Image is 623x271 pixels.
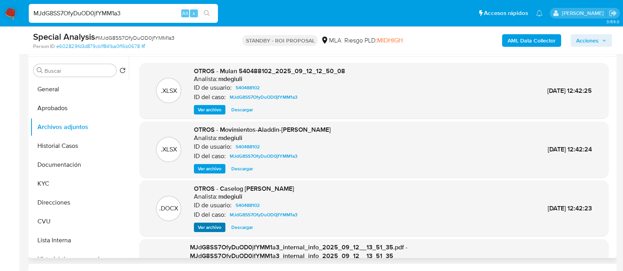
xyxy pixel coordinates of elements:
button: Historial de conversaciones [30,250,129,269]
span: MJdG8SS7OfyDuOD0jfYMM1a3 [230,92,298,102]
a: MJdG8SS7OfyDuOD0jfYMM1a3 [227,210,301,219]
span: 540488102 [236,201,260,210]
span: [DATE] 12:42:25 [547,86,592,95]
span: Ver archivo [198,106,221,114]
span: MJdG8SS7OfyDuOD0jfYMM1a3_internal_info_2025_09_12__13_51_35.pdf - MJdG8SS7OfyDuOD0jfYMM1a3_intern... [190,243,407,260]
div: MLA [321,36,341,45]
h6: mdegiuli [218,193,242,201]
span: Accesos rápidos [484,9,528,17]
p: Analista: [194,75,218,83]
button: Archivos adjuntos [30,118,129,136]
button: Ver archivo [194,223,225,232]
span: OTROS - Mulan 540488102_2025_09_12_12_50_08 [194,66,345,76]
a: Notificaciones [536,10,543,17]
a: e602829fd3d879cb1f841ba0f16b0678 [56,43,145,50]
p: ID del caso: [194,93,226,101]
a: 540488102 [232,83,263,92]
p: martin.degiuli@mercadolibre.com [562,9,606,17]
span: Ver archivo [198,223,221,231]
button: Documentación [30,155,129,174]
button: Ver archivo [194,105,225,114]
p: .XLSX [161,87,177,95]
button: Acciones [571,34,612,47]
span: Descargar [231,165,253,173]
button: Descargar [227,105,257,114]
button: Descargar [227,223,257,232]
a: 540488102 [232,142,263,151]
p: ID del caso: [194,211,226,219]
button: Volver al orden por defecto [119,67,126,76]
p: ID de usuario: [194,84,232,92]
p: STANDBY - ROI PROPOSAL [242,35,318,46]
b: Special Analysis [33,30,95,43]
a: Salir [609,9,617,17]
span: Ver archivo [198,165,221,173]
button: Descargar [227,164,257,173]
p: ID de usuario: [194,201,232,209]
p: .DOCX [159,204,178,213]
button: KYC [30,174,129,193]
button: General [30,80,129,99]
span: MJdG8SS7OfyDuOD0jfYMM1a3 [230,151,298,161]
button: AML Data Collector [502,34,561,47]
p: Analista: [194,193,218,201]
span: 540488102 [236,142,260,151]
button: CVU [30,212,129,231]
span: # MJdG8SS7OfyDuOD0jfYMM1a3 [95,34,175,42]
span: 540488102 [236,83,260,92]
h6: mdegiuli [218,75,242,83]
span: Alt [182,9,188,17]
span: Acciones [576,34,599,47]
button: Lista Interna [30,231,129,250]
span: Descargar [231,106,253,114]
button: Ver archivo [194,164,225,173]
button: search-icon [199,8,215,19]
span: OTROS - Movimientos-Aladdin-[PERSON_NAME] [194,125,331,134]
button: Historial Casos [30,136,129,155]
span: MJdG8SS7OfyDuOD0jfYMM1a3 [230,210,298,219]
button: Aprobados [30,99,129,118]
span: MIDHIGH [377,36,402,45]
p: .XLSX [161,145,177,154]
b: Person ID [33,43,55,50]
p: ID de usuario: [194,143,232,151]
p: ID del caso: [194,152,226,160]
a: MJdG8SS7OfyDuOD0jfYMM1a3 [227,151,301,161]
input: Buscar [45,67,113,74]
button: Direcciones [30,193,129,212]
p: Analista: [194,134,218,142]
button: Buscar [37,67,43,74]
span: Descargar [231,223,253,231]
a: 540488102 [232,201,263,210]
span: s [193,9,195,17]
span: [DATE] 12:42:24 [548,145,592,154]
input: Buscar usuario o caso... [29,8,218,18]
b: AML Data Collector [508,34,556,47]
h6: mdegiuli [218,134,242,142]
a: MJdG8SS7OfyDuOD0jfYMM1a3 [227,92,301,102]
span: [DATE] 12:42:23 [548,204,592,213]
span: 3.159.0 [606,18,619,25]
span: Riesgo PLD: [344,36,402,45]
span: OTROS - Caselog [PERSON_NAME] [194,184,294,193]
